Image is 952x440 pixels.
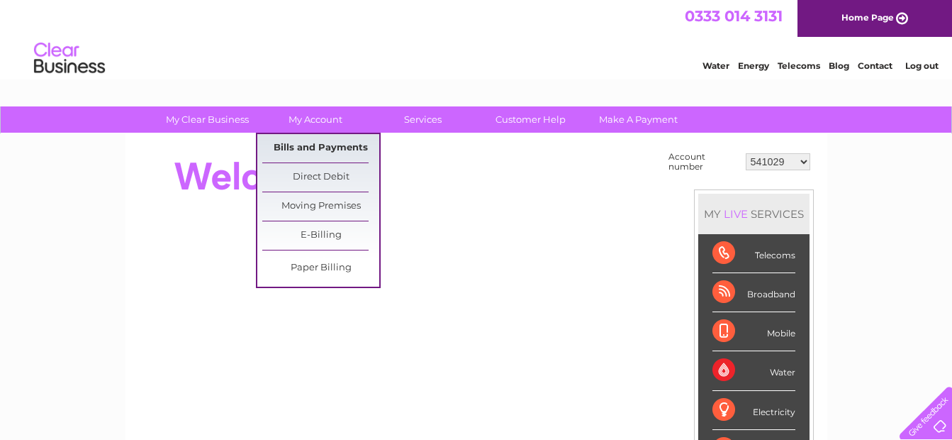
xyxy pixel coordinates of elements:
[262,192,379,221] a: Moving Premises
[364,106,481,133] a: Services
[262,163,379,192] a: Direct Debit
[685,7,783,25] a: 0333 014 3131
[580,106,697,133] a: Make A Payment
[829,60,849,71] a: Blog
[257,106,374,133] a: My Account
[712,234,795,273] div: Telecoms
[712,391,795,430] div: Electricity
[905,60,939,71] a: Log out
[702,60,729,71] a: Water
[142,8,812,69] div: Clear Business is a trading name of Verastar Limited (registered in [GEOGRAPHIC_DATA] No. 3667643...
[698,194,810,234] div: MY SERVICES
[472,106,589,133] a: Customer Help
[149,106,266,133] a: My Clear Business
[738,60,769,71] a: Energy
[721,207,751,221] div: LIVE
[712,351,795,390] div: Water
[262,254,379,282] a: Paper Billing
[712,312,795,351] div: Mobile
[712,273,795,312] div: Broadband
[262,134,379,163] a: Bills and Payments
[858,60,892,71] a: Contact
[778,60,820,71] a: Telecoms
[262,221,379,250] a: E-Billing
[33,37,106,80] img: logo.png
[665,148,742,175] td: Account number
